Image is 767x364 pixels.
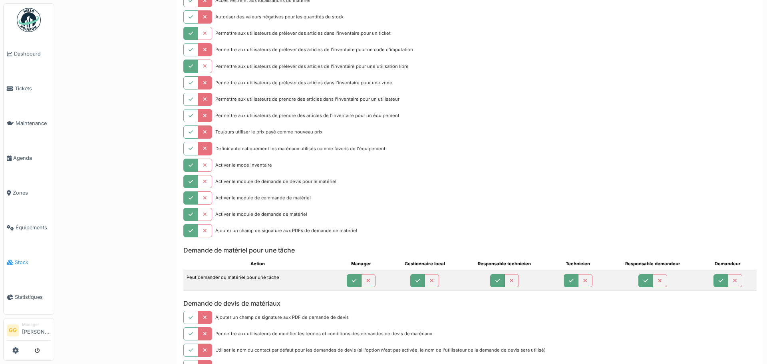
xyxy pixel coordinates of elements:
[215,80,392,86] div: Permettre aux utilisateurs de prélever des articles dans l'inventaire pour une zone
[183,271,332,290] td: Peut demander du matériel pour une tâche
[460,257,549,271] th: Responsable technicien
[16,119,51,127] span: Maintenance
[4,245,54,280] a: Stock
[390,257,460,271] th: Gestionnaire local
[15,293,51,301] span: Statistiques
[14,50,51,58] span: Dashboard
[215,112,399,119] div: Permettre aux utilisateurs de prendre des articles de l'inventaire pour un équipement
[183,247,757,254] h6: Demande de matériel pour une tâche
[215,46,413,53] div: Permettre aux utilisateurs de prélever des articles de l'inventaire pour un code d'imputation
[16,224,51,231] span: Équipements
[215,227,357,234] div: Ajouter un champ de signature aux PDFs de demande de matériel
[4,210,54,245] a: Équipements
[22,322,51,339] li: [PERSON_NAME]
[215,195,311,201] div: Activer le module de commande de matériel
[15,85,51,92] span: Tickets
[215,178,336,185] div: Activer le module de demande de devis pour le matériel
[4,280,54,314] a: Statistiques
[215,63,409,70] div: Permettre aux utilisateurs de prélever des articles de l'inventaire pour une utilisation libre
[332,257,389,271] th: Manager
[699,257,757,271] th: Demandeur
[215,347,546,354] div: Utiliser le nom du contact par défaut pour les demandes de devis (si l'option n'est pas activée, ...
[215,129,322,135] div: Toujours utiliser le prix payé comme nouveau prix
[183,257,332,271] th: Action
[22,322,51,328] div: Manager
[215,330,432,337] div: Permettre aux utilisateurs de modifier les termes et conditions des demandes de devis de matériaux
[549,257,607,271] th: Technicien
[15,259,51,266] span: Stock
[215,314,349,321] div: Ajouter un champ de signature aux PDF de demande de devis
[7,322,51,341] a: GG Manager[PERSON_NAME]
[4,141,54,175] a: Agenda
[215,14,344,20] div: Autoriser des valeurs négatives pour les quantités du stock
[4,106,54,141] a: Maintenance
[13,154,51,162] span: Agenda
[215,162,272,169] div: Activer le mode inventaire
[7,324,19,336] li: GG
[4,175,54,210] a: Zones
[215,96,399,103] div: Permettre aux utilisateurs de prendre des articles dans l'inventaire pour un utilisateur
[215,211,307,218] div: Activer le module de demande de matériel
[17,8,41,32] img: Badge_color-CXgf-gQk.svg
[4,71,54,106] a: Tickets
[4,36,54,71] a: Dashboard
[215,145,385,152] div: Définir automatiquement les matériaux utilisés comme favoris de l'équipement
[13,189,51,197] span: Zones
[607,257,699,271] th: Responsable demandeur
[215,30,391,37] div: Permettre aux utilisateurs de prélever des articles dans l'inventaire pour un ticket
[183,300,757,307] h6: Demande de devis de matériaux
